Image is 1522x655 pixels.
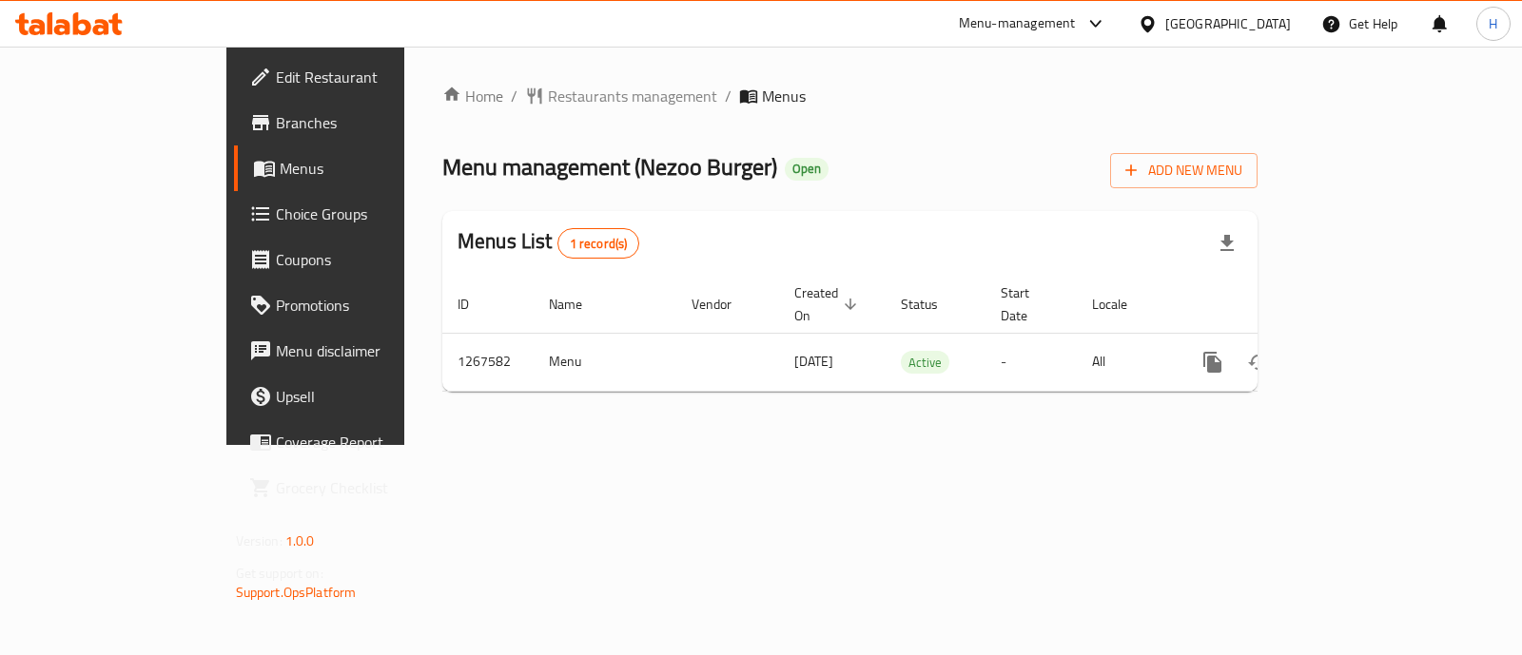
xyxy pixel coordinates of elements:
[458,227,639,259] h2: Menus List
[442,85,1258,107] nav: breadcrumb
[985,333,1077,391] td: -
[557,228,640,259] div: Total records count
[1175,276,1388,334] th: Actions
[442,276,1388,392] table: enhanced table
[1190,339,1236,385] button: more
[725,85,732,107] li: /
[1125,159,1242,183] span: Add New Menu
[280,157,465,180] span: Menus
[959,12,1076,35] div: Menu-management
[442,333,534,391] td: 1267582
[901,293,963,316] span: Status
[1077,333,1175,391] td: All
[276,248,465,271] span: Coupons
[276,385,465,408] span: Upsell
[276,431,465,453] span: Coverage Report
[285,529,315,553] span: 1.0.0
[234,374,480,419] a: Upsell
[276,294,465,317] span: Promotions
[458,293,494,316] span: ID
[794,349,833,374] span: [DATE]
[442,145,777,188] span: Menu management ( Nezoo Burger )
[548,85,717,107] span: Restaurants management
[785,158,829,181] div: Open
[234,419,480,465] a: Coverage Report
[234,282,480,328] a: Promotions
[276,202,465,225] span: Choice Groups
[549,293,607,316] span: Name
[276,66,465,88] span: Edit Restaurant
[236,580,357,605] a: Support.OpsPlatform
[1204,221,1250,266] div: Export file
[276,111,465,134] span: Branches
[1110,153,1258,188] button: Add New Menu
[762,85,806,107] span: Menus
[234,54,480,100] a: Edit Restaurant
[234,145,480,191] a: Menus
[234,191,480,237] a: Choice Groups
[534,333,676,391] td: Menu
[236,529,283,553] span: Version:
[1001,281,1054,327] span: Start Date
[236,561,323,586] span: Get support on:
[692,293,756,316] span: Vendor
[558,235,639,253] span: 1 record(s)
[1165,13,1291,34] div: [GEOGRAPHIC_DATA]
[1489,13,1497,34] span: H
[794,281,863,327] span: Created On
[234,465,480,511] a: Grocery Checklist
[234,237,480,282] a: Coupons
[234,100,480,145] a: Branches
[785,161,829,177] span: Open
[1236,339,1281,385] button: Change Status
[511,85,517,107] li: /
[901,351,949,374] div: Active
[1092,293,1152,316] span: Locale
[525,85,717,107] a: Restaurants management
[276,476,465,499] span: Grocery Checklist
[901,352,949,374] span: Active
[276,339,465,362] span: Menu disclaimer
[234,328,480,374] a: Menu disclaimer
